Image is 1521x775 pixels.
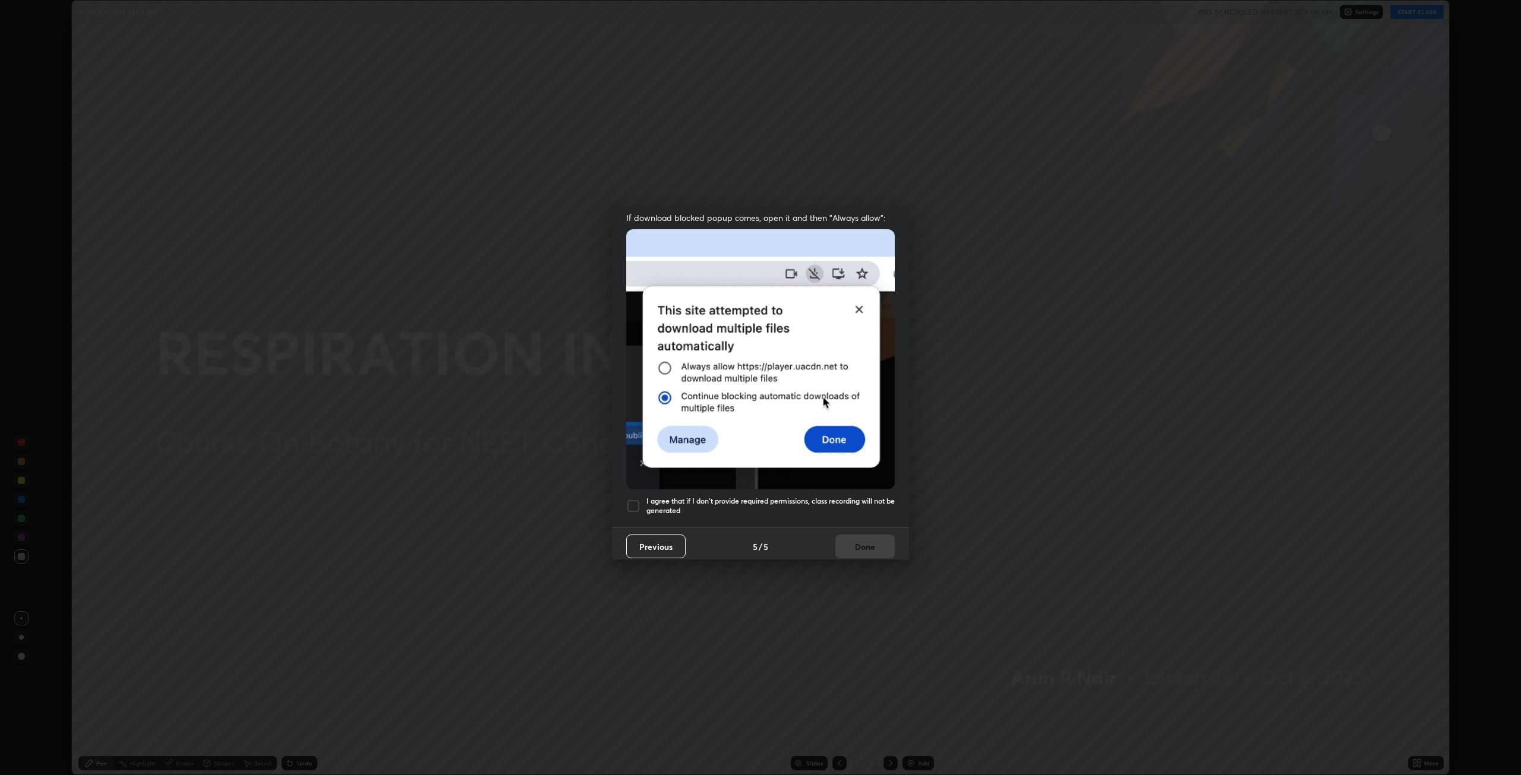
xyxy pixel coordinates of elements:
[626,534,686,558] button: Previous
[646,496,895,515] h5: I agree that if I don't provide required permissions, class recording will not be generated
[759,540,762,553] h4: /
[763,540,768,553] h4: 5
[753,540,758,553] h4: 5
[626,229,895,489] img: downloads-permission-blocked.gif
[626,212,895,223] span: If download blocked popup comes, open it and then "Always allow":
